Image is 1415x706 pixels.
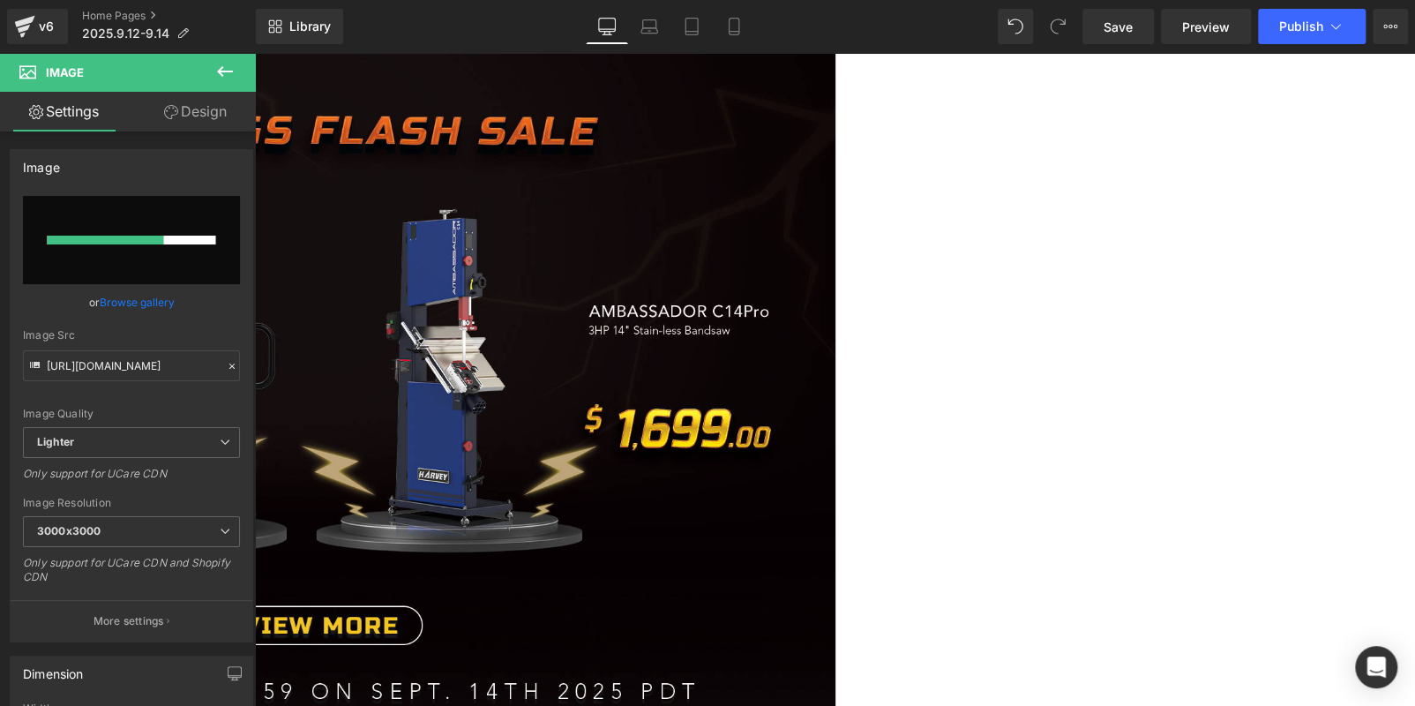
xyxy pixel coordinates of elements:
[1373,9,1408,44] button: More
[256,9,343,44] a: New Library
[23,657,84,681] div: Dimension
[11,600,252,642] button: More settings
[82,9,256,23] a: Home Pages
[23,467,240,492] div: Only support for UCare CDN
[23,293,240,312] div: or
[1182,18,1230,36] span: Preview
[1161,9,1251,44] a: Preview
[586,9,628,44] a: Desktop
[1040,9,1075,44] button: Redo
[1104,18,1133,36] span: Save
[35,15,57,38] div: v6
[255,53,1415,706] iframe: To enrich screen reader interactions, please activate Accessibility in Grammarly extension settings
[1258,9,1366,44] button: Publish
[131,92,259,131] a: Design
[37,435,74,448] b: Lighter
[23,408,240,420] div: Image Quality
[23,329,240,342] div: Image Src
[82,26,169,41] span: 2025.9.12-9.14
[1355,646,1397,688] div: Open Intercom Messenger
[998,9,1033,44] button: Undo
[94,613,164,629] p: More settings
[23,556,240,596] div: Only support for UCare CDN and Shopify CDN
[23,350,240,381] input: Link
[289,19,331,34] span: Library
[37,524,101,537] b: 3000x3000
[1279,19,1323,34] span: Publish
[670,9,713,44] a: Tablet
[7,9,68,44] a: v6
[23,150,60,175] div: Image
[100,287,175,318] a: Browse gallery
[713,9,755,44] a: Mobile
[628,9,670,44] a: Laptop
[23,497,240,509] div: Image Resolution
[46,65,84,79] span: Image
